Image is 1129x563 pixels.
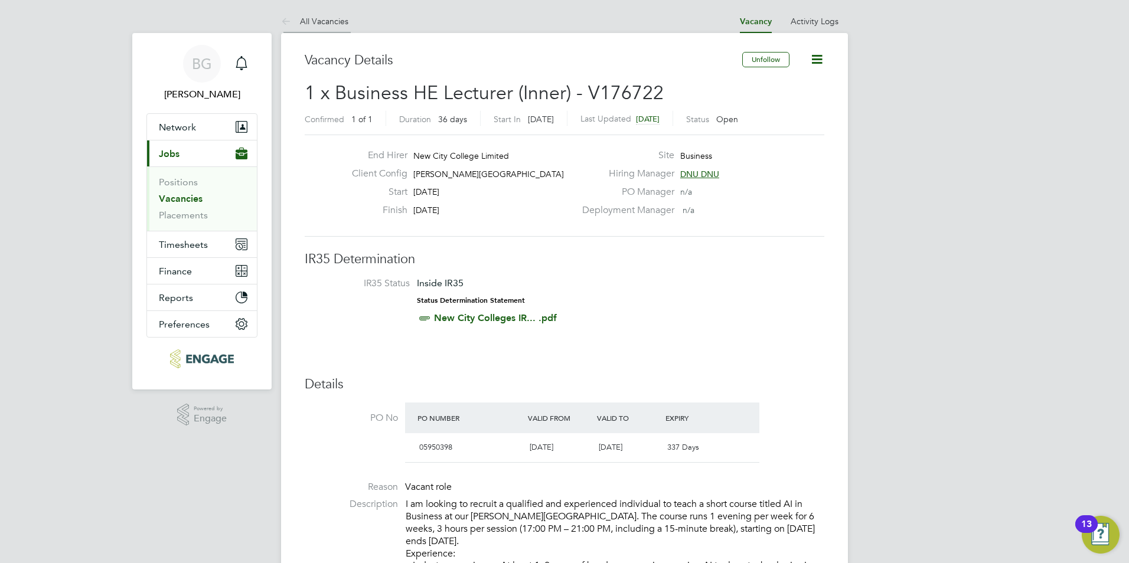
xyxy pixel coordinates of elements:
[716,114,738,125] span: Open
[170,349,233,368] img: carbonrecruitment-logo-retina.png
[194,414,227,424] span: Engage
[305,498,398,510] label: Description
[667,442,699,452] span: 337 Days
[1081,524,1092,539] div: 13
[413,150,509,161] span: New City College Limited
[305,114,344,125] label: Confirmed
[575,168,674,180] label: Hiring Manager
[316,277,410,290] label: IR35 Status
[147,140,257,166] button: Jobs
[159,319,210,330] span: Preferences
[415,407,525,428] div: PO Number
[740,17,772,27] a: Vacancy
[680,186,692,197] span: n/a
[159,193,203,204] a: Vacancies
[413,169,564,179] span: [PERSON_NAME][GEOGRAPHIC_DATA]
[159,176,198,188] a: Positions
[742,52,789,67] button: Unfollow
[342,186,407,198] label: Start
[159,210,208,221] a: Placements
[599,442,622,452] span: [DATE]
[530,442,553,452] span: [DATE]
[305,81,664,104] span: 1 x Business HE Lecturer (Inner) - V176722
[305,52,742,69] h3: Vacancy Details
[159,122,196,133] span: Network
[791,16,838,27] a: Activity Logs
[575,186,674,198] label: PO Manager
[680,169,719,179] span: DNU DNU
[438,114,467,125] span: 36 days
[686,114,709,125] label: Status
[147,311,257,337] button: Preferences
[663,407,732,428] div: Expiry
[575,204,674,217] label: Deployment Manager
[342,168,407,180] label: Client Config
[419,442,452,452] span: 05950398
[417,296,525,305] strong: Status Determination Statement
[580,113,631,124] label: Last Updated
[399,114,431,125] label: Duration
[305,251,824,268] h3: IR35 Determination
[1082,516,1120,554] button: Open Resource Center, 13 new notifications
[147,114,257,140] button: Network
[305,376,824,393] h3: Details
[132,33,272,389] nav: Main navigation
[413,186,439,197] span: [DATE]
[342,149,407,162] label: End Hirer
[159,239,208,250] span: Timesheets
[147,258,257,284] button: Finance
[683,205,694,215] span: n/a
[147,284,257,310] button: Reports
[159,266,192,277] span: Finance
[159,292,193,303] span: Reports
[192,56,212,71] span: BG
[494,114,521,125] label: Start In
[680,150,712,161] span: Business
[305,412,398,424] label: PO No
[351,114,373,125] span: 1 of 1
[342,204,407,217] label: Finish
[147,166,257,231] div: Jobs
[525,407,594,428] div: Valid From
[147,231,257,257] button: Timesheets
[281,16,348,27] a: All Vacancies
[305,481,398,493] label: Reason
[636,114,660,124] span: [DATE]
[177,404,227,426] a: Powered byEngage
[146,349,257,368] a: Go to home page
[594,407,663,428] div: Valid To
[413,205,439,215] span: [DATE]
[434,312,557,323] a: New City Colleges IR... .pdf
[528,114,554,125] span: [DATE]
[417,277,464,289] span: Inside IR35
[405,481,452,493] span: Vacant role
[159,148,180,159] span: Jobs
[194,404,227,414] span: Powered by
[146,45,257,102] a: BG[PERSON_NAME]
[146,87,257,102] span: Becky Green
[575,149,674,162] label: Site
